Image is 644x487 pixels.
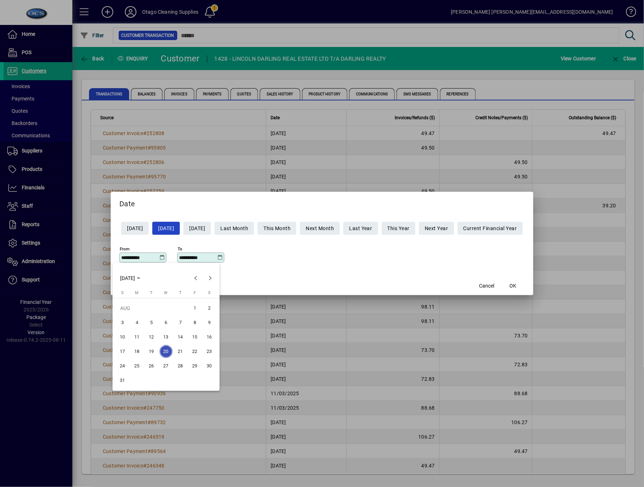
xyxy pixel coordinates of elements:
[188,344,202,359] button: Fri Aug 22 2025
[120,275,135,281] span: [DATE]
[173,359,188,373] button: Thu Aug 28 2025
[188,316,202,329] span: 8
[145,331,158,344] span: 12
[116,374,129,387] span: 31
[174,316,187,329] span: 7
[160,316,173,329] span: 6
[188,345,202,358] span: 22
[160,359,173,372] span: 27
[159,359,173,373] button: Wed Aug 27 2025
[188,359,202,372] span: 29
[188,315,202,330] button: Fri Aug 08 2025
[115,301,188,315] td: AUG
[203,359,216,372] span: 30
[131,331,144,344] span: 11
[160,345,173,358] span: 20
[131,345,144,358] span: 18
[150,290,153,295] span: T
[159,344,173,359] button: Wed Aug 20 2025
[173,315,188,330] button: Thu Aug 07 2025
[159,330,173,344] button: Wed Aug 13 2025
[145,316,158,329] span: 5
[203,316,216,329] span: 9
[130,344,144,359] button: Mon Aug 18 2025
[174,345,187,358] span: 21
[130,359,144,373] button: Mon Aug 25 2025
[116,316,129,329] span: 3
[115,315,130,330] button: Sun Aug 03 2025
[116,331,129,344] span: 10
[144,330,159,344] button: Tue Aug 12 2025
[130,330,144,344] button: Mon Aug 11 2025
[203,271,217,285] button: Next month
[188,301,202,315] button: Fri Aug 01 2025
[160,331,173,344] span: 13
[188,359,202,373] button: Fri Aug 29 2025
[202,359,217,373] button: Sat Aug 30 2025
[144,359,159,373] button: Tue Aug 26 2025
[194,290,196,295] span: F
[145,359,158,372] span: 26
[144,344,159,359] button: Tue Aug 19 2025
[121,290,124,295] span: S
[115,359,130,373] button: Sun Aug 24 2025
[203,302,216,315] span: 2
[116,345,129,358] span: 17
[115,373,130,388] button: Sun Aug 31 2025
[188,271,203,285] button: Previous month
[188,331,202,344] span: 15
[202,330,217,344] button: Sat Aug 16 2025
[202,315,217,330] button: Sat Aug 09 2025
[202,301,217,315] button: Sat Aug 02 2025
[164,290,168,295] span: W
[131,359,144,372] span: 25
[116,359,129,372] span: 24
[173,330,188,344] button: Thu Aug 14 2025
[144,315,159,330] button: Tue Aug 05 2025
[174,331,187,344] span: 14
[145,345,158,358] span: 19
[202,344,217,359] button: Sat Aug 23 2025
[173,344,188,359] button: Thu Aug 21 2025
[159,315,173,330] button: Wed Aug 06 2025
[188,302,202,315] span: 1
[179,290,182,295] span: T
[203,331,216,344] span: 16
[208,290,211,295] span: S
[130,315,144,330] button: Mon Aug 04 2025
[131,316,144,329] span: 4
[203,345,216,358] span: 23
[135,290,139,295] span: M
[174,359,187,372] span: 28
[115,344,130,359] button: Sun Aug 17 2025
[117,272,143,285] button: Choose month and year
[188,330,202,344] button: Fri Aug 15 2025
[115,330,130,344] button: Sun Aug 10 2025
